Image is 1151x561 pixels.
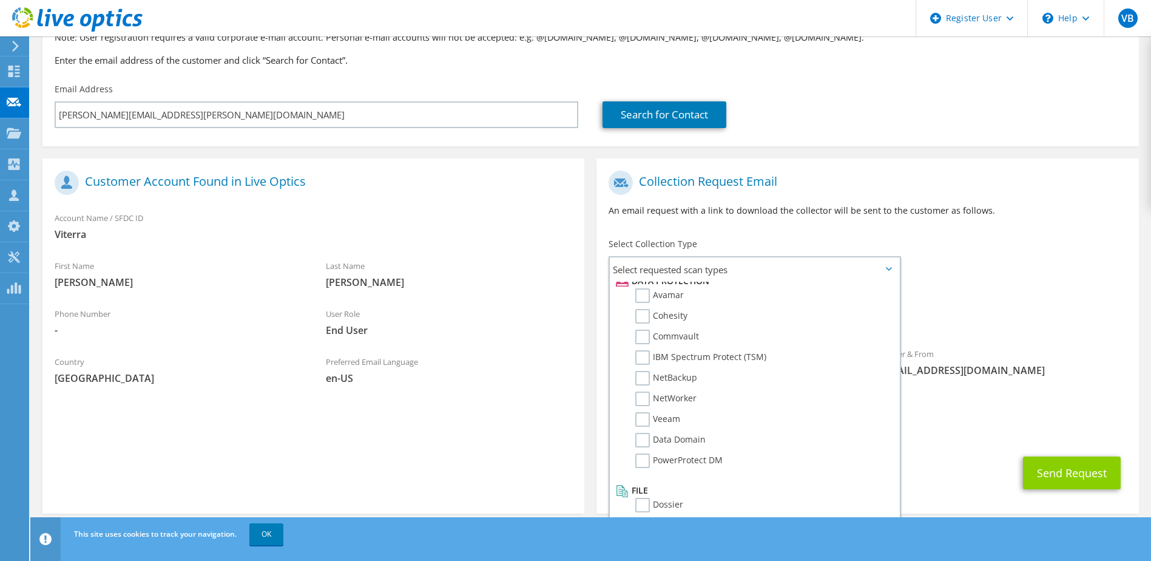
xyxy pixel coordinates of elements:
h1: Collection Request Email [609,171,1120,195]
div: Country [42,349,314,391]
a: Search for Contact [603,101,726,128]
button: Send Request [1023,457,1121,489]
div: User Role [314,301,585,343]
p: Note: User registration requires a valid corporate e-mail account. Personal e-mail accounts will ... [55,31,1127,44]
div: Phone Number [42,301,314,343]
div: Last Name [314,253,585,295]
label: Select Collection Type [609,238,697,250]
div: Preferred Email Language [314,349,585,391]
label: Dossier [635,498,683,512]
label: NetWorker [635,392,697,406]
span: This site uses cookies to track your navigation. [74,529,237,539]
h3: Enter the email address of the customer and click “Search for Contact”. [55,53,1127,67]
label: Data Domain [635,433,706,447]
label: PowerProtect DM [635,454,723,468]
label: Avamar [635,288,684,303]
span: - [55,324,302,337]
span: End User [326,324,573,337]
span: [PERSON_NAME] [55,276,302,289]
span: VB [1118,8,1138,28]
label: Email Address [55,83,113,95]
div: Sender & From [868,341,1139,383]
label: Veeam [635,412,680,427]
span: [GEOGRAPHIC_DATA] [55,372,302,385]
div: To [596,341,868,396]
svg: \n [1042,13,1053,24]
label: Commvault [635,330,699,344]
label: Cohesity [635,309,687,324]
div: Requested Collections [596,287,1138,335]
span: Viterra [55,228,572,241]
p: An email request with a link to download the collector will be sent to the customer as follows. [609,204,1126,217]
h1: Customer Account Found in Live Optics [55,171,566,195]
div: Account Name / SFDC ID [42,205,584,247]
label: IBM Spectrum Protect (TSM) [635,350,766,365]
label: NetBackup [635,371,697,386]
div: First Name [42,253,314,295]
li: File [613,483,893,498]
a: OK [249,523,283,545]
span: Select requested scan types [610,257,899,282]
span: [PERSON_NAME] [326,276,573,289]
span: [EMAIL_ADDRESS][DOMAIN_NAME] [880,364,1127,377]
span: en-US [326,372,573,385]
div: CC & Reply To [596,403,1138,444]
